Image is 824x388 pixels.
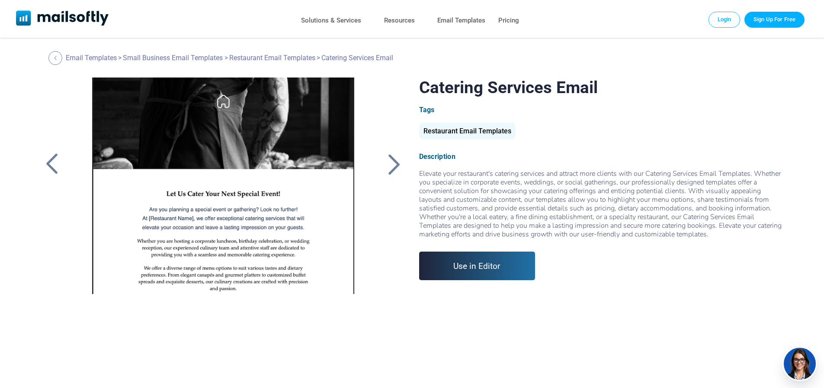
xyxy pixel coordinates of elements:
a: Back [384,153,405,175]
div: Elevate your restaurant's catering services and attract more clients with our Catering Services E... [419,169,783,239]
a: Mailsoftly [16,10,109,27]
a: Restaurant Email Templates [419,130,516,134]
a: Resources [384,14,415,27]
a: Solutions & Services [301,14,361,27]
a: Small Business Email Templates [123,54,223,62]
a: Use in Editor [419,252,535,280]
a: Back [41,153,63,175]
a: Email Templates [437,14,485,27]
a: Pricing [498,14,519,27]
a: Back [48,51,64,65]
div: Description [419,152,783,161]
a: Restaurant Email Templates [229,54,315,62]
a: Trial [744,12,805,27]
div: Tags [419,106,783,114]
a: Login [709,12,741,27]
a: Email Templates [66,54,117,62]
h1: Catering Services Email [419,78,783,97]
div: Restaurant Email Templates [419,123,516,139]
a: Catering Services Email [77,78,369,294]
